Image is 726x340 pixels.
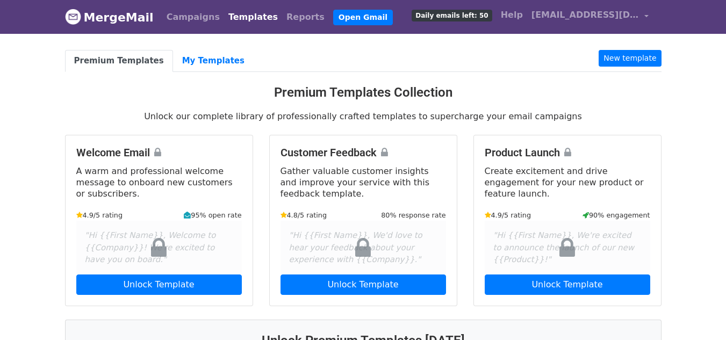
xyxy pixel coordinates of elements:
[224,6,282,28] a: Templates
[599,50,661,67] a: New template
[76,165,242,199] p: A warm and professional welcome message to onboard new customers or subscribers.
[76,210,123,220] small: 4.9/5 rating
[76,146,242,159] h4: Welcome Email
[173,50,254,72] a: My Templates
[583,210,650,220] small: 90% engagement
[381,210,445,220] small: 80% response rate
[281,165,446,199] p: Gather valuable customer insights and improve your service with this feedback template.
[485,146,650,159] h4: Product Launch
[407,4,496,26] a: Daily emails left: 50
[281,274,446,295] a: Unlock Template
[497,4,527,26] a: Help
[485,274,650,295] a: Unlock Template
[412,10,492,21] span: Daily emails left: 50
[65,6,154,28] a: MergeMail
[184,210,241,220] small: 95% open rate
[65,85,662,100] h3: Premium Templates Collection
[281,146,446,159] h4: Customer Feedback
[527,4,653,30] a: [EMAIL_ADDRESS][DOMAIN_NAME]
[333,10,393,25] a: Open Gmail
[531,9,639,21] span: [EMAIL_ADDRESS][DOMAIN_NAME]
[485,210,531,220] small: 4.9/5 rating
[282,6,329,28] a: Reports
[281,221,446,274] div: "Hi {{First Name}}, We'd love to hear your feedback about your experience with {{Company}}."
[65,111,662,122] p: Unlock our complete library of professionally crafted templates to supercharge your email campaigns
[76,274,242,295] a: Unlock Template
[162,6,224,28] a: Campaigns
[65,9,81,25] img: MergeMail logo
[76,221,242,274] div: "Hi {{First Name}}, Welcome to {{Company}}! We're excited to have you on board."
[65,50,173,72] a: Premium Templates
[281,210,327,220] small: 4.8/5 rating
[485,221,650,274] div: "Hi {{First Name}}, We're excited to announce the launch of our new {{Product}}!"
[485,165,650,199] p: Create excitement and drive engagement for your new product or feature launch.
